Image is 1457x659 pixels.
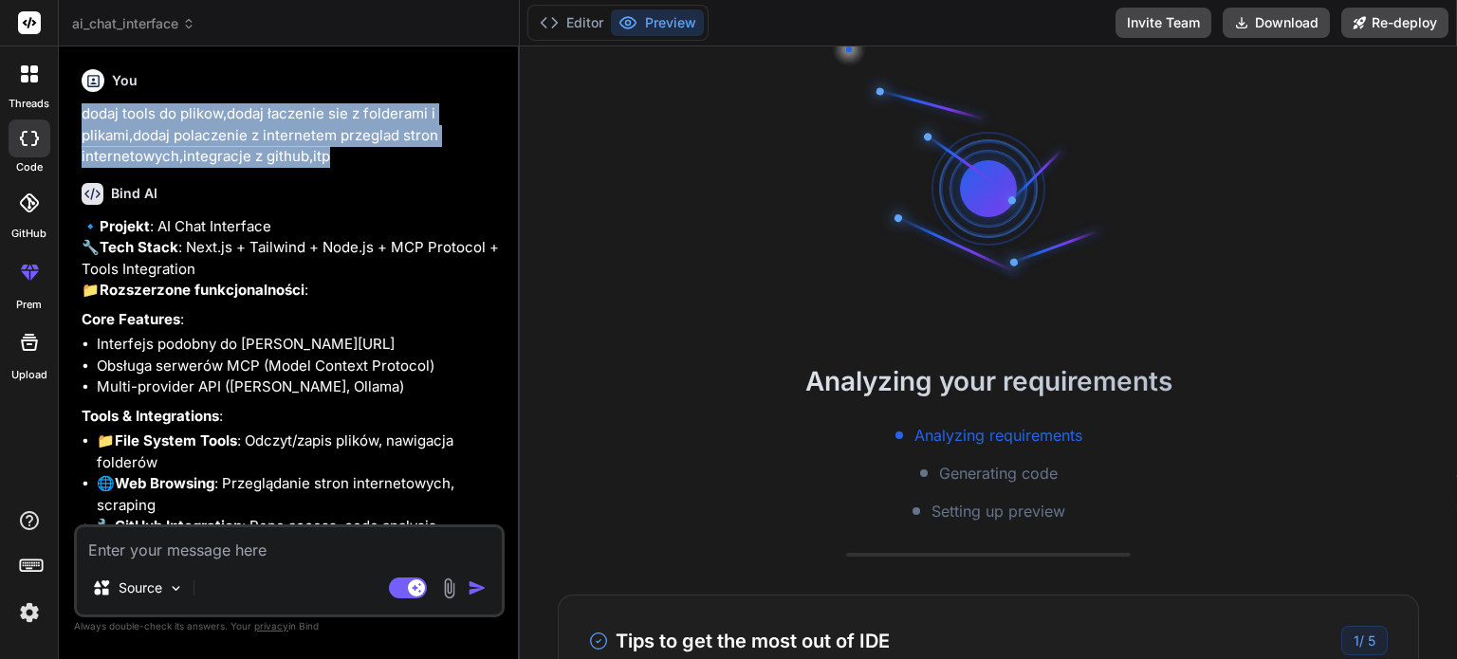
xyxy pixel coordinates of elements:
span: privacy [254,620,288,632]
img: settings [13,596,46,629]
h6: Bind AI [111,184,157,203]
li: 🌐 : Przeglądanie stron internetowych, scraping [97,473,501,516]
p: : [82,406,501,428]
p: dodaj tools do plikow,dodaj łaczenie sie z folderami i plikami,dodaj polaczenie z internetem prze... [82,103,501,168]
li: Obsługa serwerów MCP (Model Context Protocol) [97,356,501,377]
label: threads [9,96,49,112]
li: Interfejs podobny do [PERSON_NAME][URL] [97,334,501,356]
button: Download [1223,8,1330,38]
img: Pick Models [168,580,184,596]
button: Editor [532,9,611,36]
button: Re-deploy [1341,8,1448,38]
label: code [16,159,43,175]
li: 🔧 : Repo access, code analysis, commits [97,516,501,558]
p: Source [119,578,162,597]
p: Always double-check its answers. Your in Bind [74,617,505,635]
span: Setting up preview [931,500,1065,522]
h6: You [112,71,138,90]
strong: Tools & Integrations [82,407,219,425]
span: Generating code [939,462,1058,485]
h2: Analyzing your requirements [520,361,1457,401]
strong: Tech Stack [100,238,178,256]
img: attachment [438,577,460,599]
li: Multi-provider API ([PERSON_NAME], Ollama) [97,376,501,398]
span: 5 [1368,632,1375,649]
label: Upload [11,367,47,383]
strong: File System Tools [115,431,237,449]
p: 🔹 : AI Chat Interface 🔧 : Next.js + Tailwind + Node.js + MCP Protocol + Tools Integration 📁 : [82,216,501,302]
strong: GitHub Integration [115,517,242,535]
label: GitHub [11,226,46,242]
strong: Web Browsing [115,474,214,492]
p: : [82,309,501,331]
strong: Core Features [82,310,180,328]
button: Preview [611,9,704,36]
div: / [1341,626,1388,655]
span: Analyzing requirements [914,424,1082,447]
strong: Projekt [100,217,150,235]
img: icon [468,578,487,597]
label: prem [16,297,42,313]
li: 📁 : Odczyt/zapis plików, nawigacja folderów [97,430,501,473]
span: ai_chat_interface [72,14,195,33]
strong: Rozszerzone funkcjonalności [100,281,304,299]
span: 1 [1354,632,1359,649]
h3: Tips to get the most out of IDE [589,627,890,655]
button: Invite Team [1116,8,1211,38]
